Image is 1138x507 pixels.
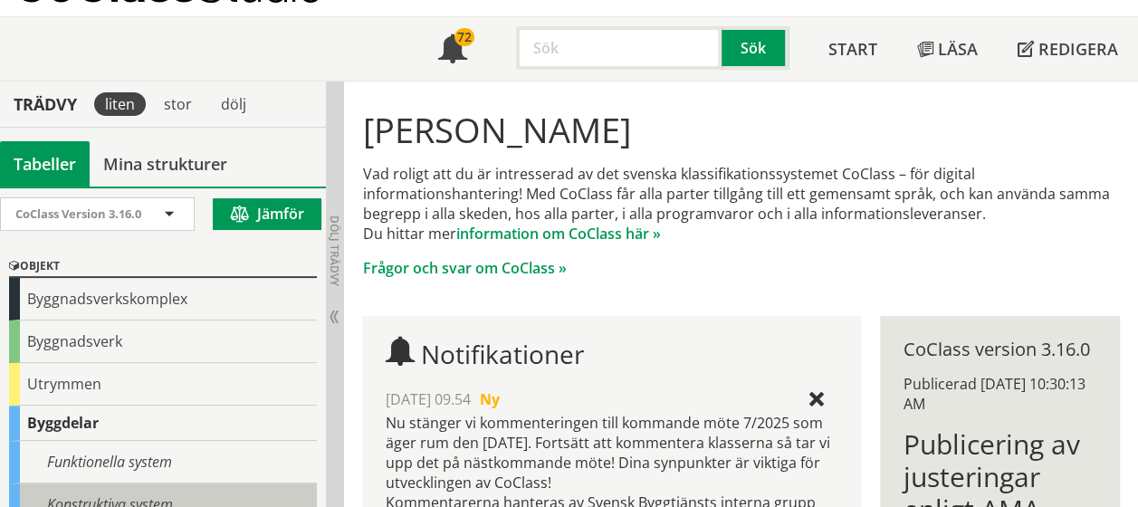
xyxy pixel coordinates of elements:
[808,17,897,81] a: Start
[4,94,87,114] div: Trädvy
[438,36,467,65] span: Notifikationer
[362,258,566,278] a: Frågor och svar om CoClass »
[904,340,1096,359] div: CoClass version 3.16.0
[94,92,146,116] div: liten
[210,92,257,116] div: dölj
[516,26,722,70] input: Sök
[153,92,203,116] div: stor
[454,28,474,46] div: 72
[9,320,317,363] div: Byggnadsverk
[455,224,660,244] a: information om CoClass här »
[1038,38,1118,60] span: Redigera
[9,441,317,483] div: Funktionella system
[9,256,317,278] div: Objekt
[938,38,978,60] span: Läsa
[90,141,241,187] a: Mina strukturer
[998,17,1138,81] a: Redigera
[213,198,321,230] button: Jämför
[385,389,470,409] span: [DATE] 09.54
[897,17,998,81] a: Läsa
[418,17,487,81] a: 72
[362,164,1119,244] p: Vad roligt att du är intresserad av det svenska klassifikationssystemet CoClass – för digital inf...
[722,26,789,70] button: Sök
[9,278,317,320] div: Byggnadsverkskomplex
[479,389,499,409] span: Ny
[9,406,317,441] div: Byggdelar
[904,374,1096,414] div: Publicerad [DATE] 10:30:13 AM
[9,363,317,406] div: Utrymmen
[362,110,1119,149] h1: [PERSON_NAME]
[828,38,877,60] span: Start
[420,337,583,371] span: Notifikationer
[15,206,141,222] span: CoClass Version 3.16.0
[327,215,342,286] span: Dölj trädvy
